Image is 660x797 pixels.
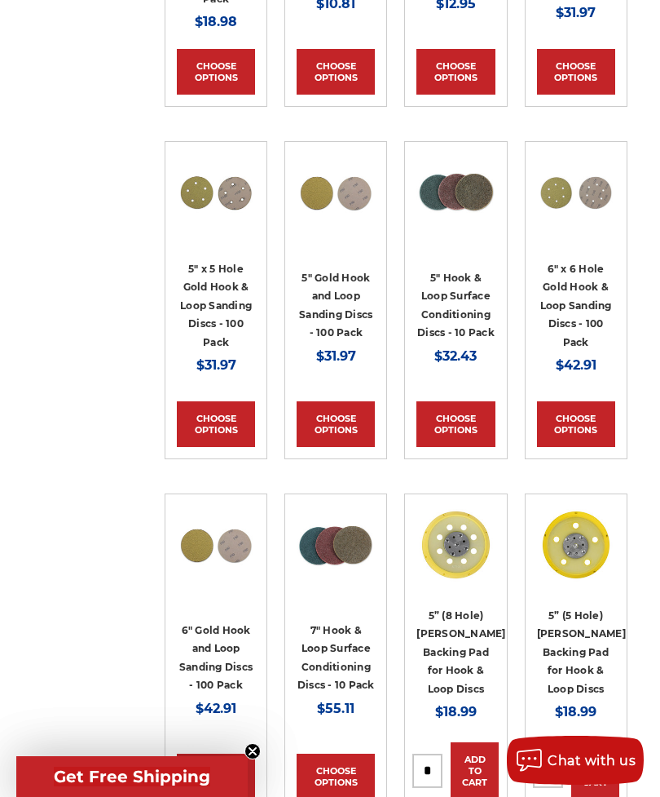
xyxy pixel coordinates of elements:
[180,263,252,348] a: 5" x 5 Hole Gold Hook & Loop Sanding Discs - 100 Pack
[555,704,596,720] span: $18.99
[297,401,375,447] a: Choose Options
[54,767,210,786] span: Get Free Shipping
[299,272,372,339] a: 5" Gold Hook and Loop Sanding Discs - 100 Pack
[537,506,615,584] img: 5” (5 Hole) DA Sander Backing Pad for Hook & Loop Discs
[297,506,375,584] img: 7 inch surface conditioning discs
[416,153,495,232] img: 5 inch surface conditioning discs
[297,624,375,692] a: 7" Hook & Loop Surface Conditioning Discs - 10 Pack
[196,357,236,373] span: $31.97
[177,153,255,232] img: 5 inch 5 hole hook and loop sanding disc
[537,609,626,695] a: 5” (5 Hole) [PERSON_NAME] Backing Pad for Hook & Loop Discs
[416,49,495,95] a: Choose Options
[537,401,615,447] a: Choose Options
[556,5,596,20] span: $31.97
[537,153,615,232] img: 6 inch 6 hole hook and loop sanding disc
[316,348,356,364] span: $31.97
[177,401,255,447] a: Choose Options
[196,701,236,716] span: $42.91
[297,49,375,95] a: Choose Options
[537,49,615,95] a: Choose Options
[416,609,505,695] a: 5” (8 Hole) [PERSON_NAME] Backing Pad for Hook & Loop Discs
[179,624,253,692] a: 6" Gold Hook and Loop Sanding Discs - 100 Pack
[195,14,237,29] span: $18.98
[297,153,375,232] img: gold hook & loop sanding disc stack
[416,506,495,584] img: 5” (8 Hole) DA Sander Backing Pad for Hook & Loop Discs
[434,348,477,364] span: $32.43
[244,743,261,759] button: Close teaser
[177,49,255,95] a: Choose Options
[507,736,644,785] button: Chat with us
[417,272,495,339] a: 5" Hook & Loop Surface Conditioning Discs - 10 Pack
[317,701,354,716] span: $55.11
[548,753,636,768] span: Chat with us
[435,704,477,720] span: $18.99
[16,756,248,797] div: Get Free ShippingClose teaser
[177,506,255,584] img: 6" inch hook & loop disc
[416,401,495,447] a: Choose Options
[540,263,612,348] a: 6" x 6 Hole Gold Hook & Loop Sanding Discs - 100 Pack
[556,357,596,373] span: $42.91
